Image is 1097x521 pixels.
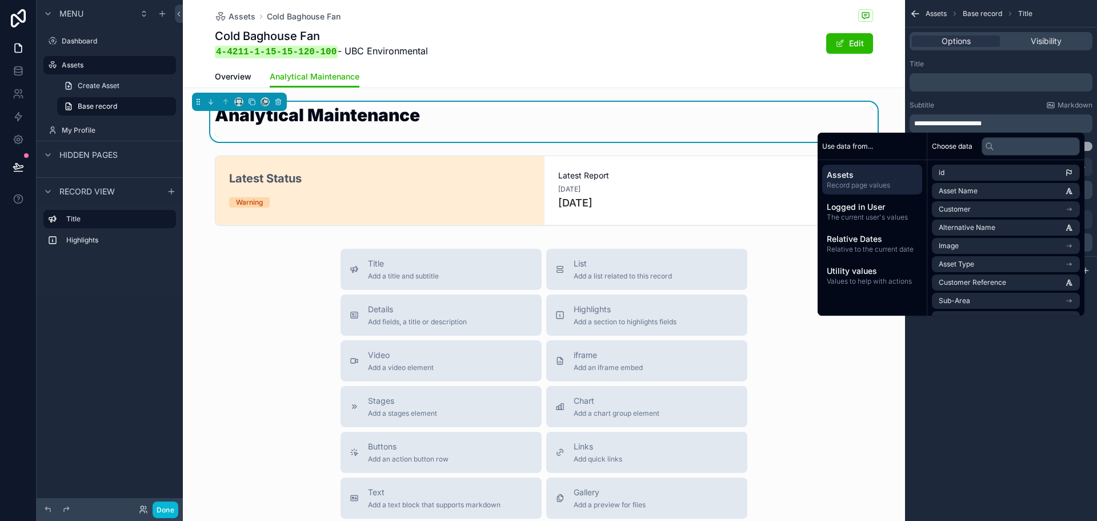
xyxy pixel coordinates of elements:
[37,205,183,261] div: scrollable content
[1031,35,1062,47] span: Visibility
[942,35,971,47] span: Options
[62,61,169,70] label: Assets
[66,214,167,224] label: Title
[341,295,542,336] button: DetailsAdd fields, a title or description
[368,363,434,372] span: Add a video element
[827,277,918,286] span: Values to help with actions
[574,395,659,407] span: Chart
[368,272,439,281] span: Add a title and subtitle
[574,304,676,315] span: Highlights
[932,142,972,151] span: Choose data
[574,487,646,498] span: Gallery
[341,340,542,381] button: VideoAdd a video element
[43,121,176,140] a: My Profile
[215,46,338,58] code: 4-4211-1-15-15-120-100
[270,66,359,88] a: Analytical Maintenance
[574,363,643,372] span: Add an iframe embed
[368,349,434,361] span: Video
[818,160,927,295] div: scrollable content
[368,500,501,510] span: Add a text block that supports markdown
[963,9,1002,18] span: Base record
[574,409,659,418] span: Add a chart group element
[229,11,255,22] span: Assets
[368,441,449,452] span: Buttons
[827,245,918,254] span: Relative to the current date
[574,258,672,269] span: List
[827,169,918,181] span: Assets
[43,56,176,74] a: Assets
[546,295,747,336] button: HighlightsAdd a section to highlights fields
[57,97,176,116] a: Base record
[1058,101,1092,110] span: Markdown
[368,455,449,464] span: Add an action button row
[341,478,542,519] button: TextAdd a text block that supports markdown
[215,28,428,44] h1: Cold Baghouse Fan
[574,272,672,281] span: Add a list related to this record
[368,395,437,407] span: Stages
[827,181,918,190] span: Record page values
[215,11,255,22] a: Assets
[1018,9,1032,18] span: Title
[368,487,501,498] span: Text
[341,386,542,427] button: StagesAdd a stages element
[574,441,622,452] span: Links
[78,81,119,90] span: Create Asset
[57,77,176,95] a: Create Asset
[368,409,437,418] span: Add a stages element
[267,11,341,22] a: Cold Baghouse Fan
[341,249,542,290] button: TitleAdd a title and subtitle
[574,349,643,361] span: iframe
[546,386,747,427] button: ChartAdd a chart group element
[574,500,646,510] span: Add a preview for files
[574,455,622,464] span: Add quick links
[827,201,918,213] span: Logged in User
[59,149,118,161] span: Hidden pages
[215,44,428,59] span: - UBC Environmental
[546,478,747,519] button: GalleryAdd a preview for files
[270,71,359,82] span: Analytical Maintenance
[153,502,178,518] button: Done
[910,73,1092,92] div: scrollable content
[78,102,117,111] span: Base record
[574,317,676,327] span: Add a section to highlights fields
[66,236,171,245] label: Highlights
[546,249,747,290] button: ListAdd a list related to this record
[910,59,924,69] label: Title
[215,106,420,124] h1: Analytical Maintenance
[546,432,747,473] button: LinksAdd quick links
[1046,101,1092,110] a: Markdown
[59,186,115,197] span: Record view
[827,233,918,245] span: Relative Dates
[62,126,174,135] label: My Profile
[62,37,174,46] label: Dashboard
[368,304,467,315] span: Details
[822,142,873,151] span: Use data from...
[43,32,176,50] a: Dashboard
[826,33,873,54] button: Edit
[827,213,918,222] span: The current user's values
[368,317,467,327] span: Add fields, a title or description
[926,9,947,18] span: Assets
[215,66,251,89] a: Overview
[910,101,934,110] label: Subtitle
[341,432,542,473] button: ButtonsAdd an action button row
[546,340,747,381] button: iframeAdd an iframe embed
[910,114,1092,133] div: scrollable content
[368,258,439,269] span: Title
[59,8,83,19] span: Menu
[215,71,251,82] span: Overview
[827,265,918,277] span: Utility values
